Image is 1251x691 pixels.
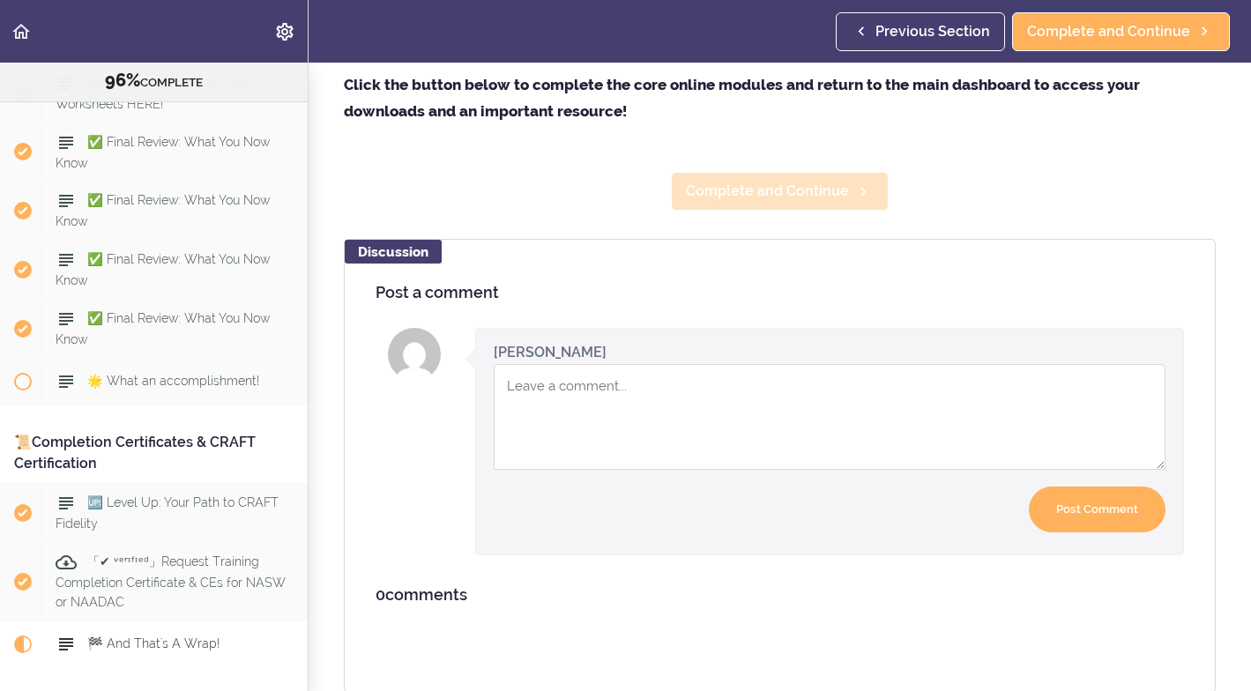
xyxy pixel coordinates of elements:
[56,555,286,609] span: 「✔ ᵛᵉʳᶦᶠᶦᵉᵈ」Request Training Completion Certificate & CEs for NASW or NAADAC
[494,342,607,362] div: [PERSON_NAME]
[56,194,270,228] span: ✅ Final Review: What You Now Know
[376,586,1184,604] h4: comments
[836,12,1005,51] a: Previous Section
[345,240,442,264] div: Discussion
[686,181,849,202] span: Complete and Continue
[875,21,990,42] span: Previous Section
[56,135,270,169] span: ✅ Final Review: What You Now Know
[87,637,220,651] span: 🏁 And That's A Wrap!
[494,364,1165,470] textarea: Comment box
[56,253,270,287] span: ✅ Final Review: What You Now Know
[388,328,441,381] img: Lisa
[274,21,295,42] svg: Settings Menu
[87,375,259,389] span: 🌟 What an accomplishment!
[11,21,32,42] svg: Back to course curriculum
[671,172,889,211] a: Complete and Continue
[1012,12,1230,51] a: Complete and Continue
[1029,487,1165,533] input: Post Comment
[105,70,140,91] span: 96%
[1027,21,1190,42] span: Complete and Continue
[56,496,279,531] span: 🆙 Level Up: Your Path to CRAFT Fidelity
[376,585,385,604] span: 0
[344,76,1140,120] strong: Click the button below to complete the core online modules and return to the main dashboard to ac...
[376,284,1184,301] h4: Post a comment
[56,312,270,346] span: ✅ Final Review: What You Now Know
[22,70,286,93] div: COMPLETE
